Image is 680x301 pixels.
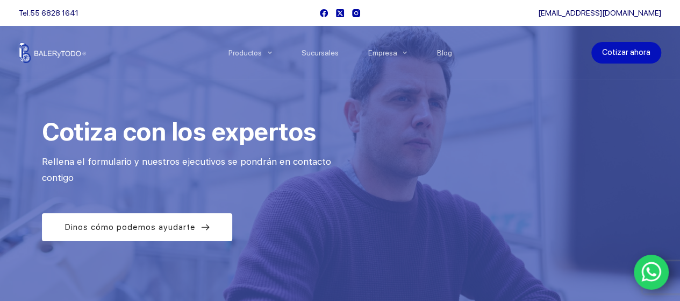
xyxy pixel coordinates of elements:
[42,117,316,146] span: Cotiza con los expertos
[213,26,467,80] nav: Menu Principal
[538,9,661,17] a: [EMAIL_ADDRESS][DOMAIN_NAME]
[42,213,232,241] a: Dinos cómo podemos ayudarte
[19,43,86,63] img: Balerytodo
[320,9,328,17] a: Facebook
[65,221,196,234] span: Dinos cómo podemos ayudarte
[19,9,78,17] span: Tel.
[591,42,661,64] a: Cotizar ahora
[352,9,360,17] a: Instagram
[30,9,78,17] a: 55 6828 1641
[336,9,344,17] a: X (Twitter)
[634,255,669,290] a: WhatsApp
[42,156,334,184] span: Rellena el formulario y nuestros ejecutivos se pondrán en contacto contigo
